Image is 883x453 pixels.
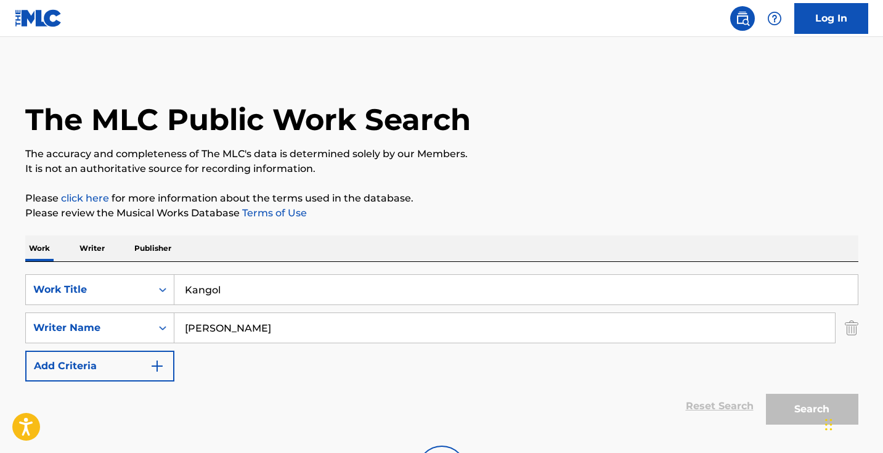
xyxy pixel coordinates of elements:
a: Public Search [730,6,755,31]
a: click here [61,192,109,204]
a: Log In [794,3,868,34]
img: MLC Logo [15,9,62,27]
a: Terms of Use [240,207,307,219]
img: 9d2ae6d4665cec9f34b9.svg [150,359,165,373]
img: search [735,11,750,26]
p: Please for more information about the terms used in the database. [25,191,858,206]
div: Writer Name [33,320,144,335]
p: Work [25,235,54,261]
div: Work Title [33,282,144,297]
p: The accuracy and completeness of The MLC's data is determined solely by our Members. [25,147,858,161]
div: Help [762,6,787,31]
div: Drag [825,406,832,443]
p: Writer [76,235,108,261]
h1: The MLC Public Work Search [25,101,471,138]
form: Search Form [25,274,858,431]
p: Please review the Musical Works Database [25,206,858,221]
p: It is not an authoritative source for recording information. [25,161,858,176]
img: help [767,11,782,26]
img: Delete Criterion [845,312,858,343]
p: Publisher [131,235,175,261]
iframe: Chat Widget [821,394,883,453]
button: Add Criteria [25,351,174,382]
